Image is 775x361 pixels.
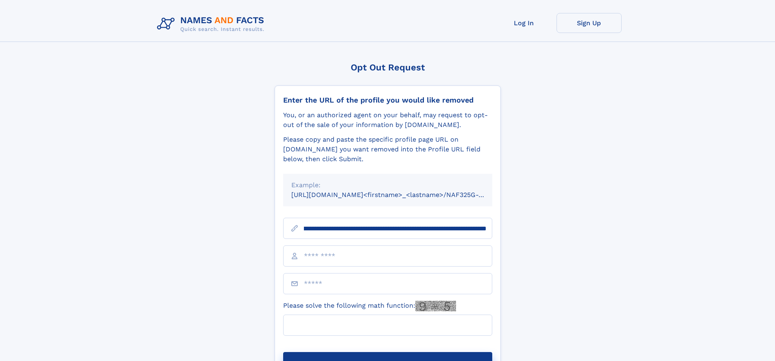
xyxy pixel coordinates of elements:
[557,13,622,33] a: Sign Up
[291,191,508,199] small: [URL][DOMAIN_NAME]<firstname>_<lastname>/NAF325G-xxxxxxxx
[154,13,271,35] img: Logo Names and Facts
[283,301,456,311] label: Please solve the following math function:
[291,180,484,190] div: Example:
[491,13,557,33] a: Log In
[283,96,492,105] div: Enter the URL of the profile you would like removed
[275,62,501,72] div: Opt Out Request
[283,135,492,164] div: Please copy and paste the specific profile page URL on [DOMAIN_NAME] you want removed into the Pr...
[283,110,492,130] div: You, or an authorized agent on your behalf, may request to opt-out of the sale of your informatio...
